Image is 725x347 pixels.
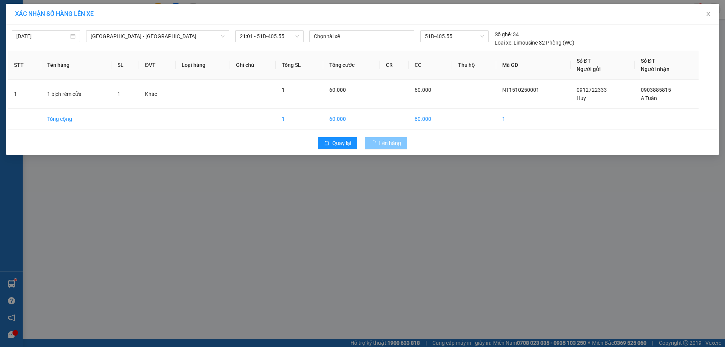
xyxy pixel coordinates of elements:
[87,48,142,58] div: 60.000
[324,140,329,147] span: rollback
[15,10,94,17] span: XÁC NHẬN SỐ HÀNG LÊN XE
[111,51,139,80] th: SL
[495,30,512,39] span: Số ghế:
[415,87,431,93] span: 60.000
[139,51,176,80] th: ĐVT
[6,23,83,32] div: Huy
[88,6,141,15] div: Quận 1
[641,58,655,64] span: Số ĐT
[698,4,719,25] button: Close
[365,137,407,149] button: Lên hàng
[139,80,176,109] td: Khác
[425,31,484,42] span: 51D-405.55
[88,7,106,15] span: Nhận:
[641,95,657,101] span: A Tuấn
[6,6,18,14] span: Gửi:
[91,31,225,42] span: Nha Trang - Quận 1
[332,139,351,147] span: Quay lại
[496,109,571,130] td: 1
[577,58,591,64] span: Số ĐT
[495,39,512,47] span: Loại xe:
[641,66,669,72] span: Người nhận
[88,25,141,35] div: 0903885815
[577,66,601,72] span: Người gửi
[41,109,111,130] td: Tổng cộng
[641,87,671,93] span: 0903885815
[496,51,571,80] th: Mã GD
[230,51,276,80] th: Ghi chú
[409,51,452,80] th: CC
[318,137,357,149] button: rollbackQuay lại
[276,109,323,130] td: 1
[8,51,41,80] th: STT
[577,87,607,93] span: 0912722333
[323,51,380,80] th: Tổng cước
[117,91,120,97] span: 1
[452,51,496,80] th: Thu hộ
[176,51,230,80] th: Loại hàng
[88,15,141,25] div: A Tuấn
[240,31,299,42] span: 21:01 - 51D-405.55
[329,87,346,93] span: 60.000
[380,51,409,80] th: CR
[87,49,98,57] span: CC :
[41,80,111,109] td: 1 bịch rèm cửa
[6,32,83,43] div: 0912722333
[705,11,711,17] span: close
[221,34,225,39] span: down
[282,87,285,93] span: 1
[495,30,519,39] div: 34
[379,139,401,147] span: Lên hàng
[577,95,586,101] span: Huy
[8,80,41,109] td: 1
[16,32,69,40] input: 15/10/2025
[495,39,574,47] div: Limousine 32 Phòng (WC)
[502,87,539,93] span: NT1510250001
[409,109,452,130] td: 60.000
[371,140,379,146] span: loading
[276,51,323,80] th: Tổng SL
[41,51,111,80] th: Tên hàng
[323,109,380,130] td: 60.000
[6,6,83,23] div: [GEOGRAPHIC_DATA]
